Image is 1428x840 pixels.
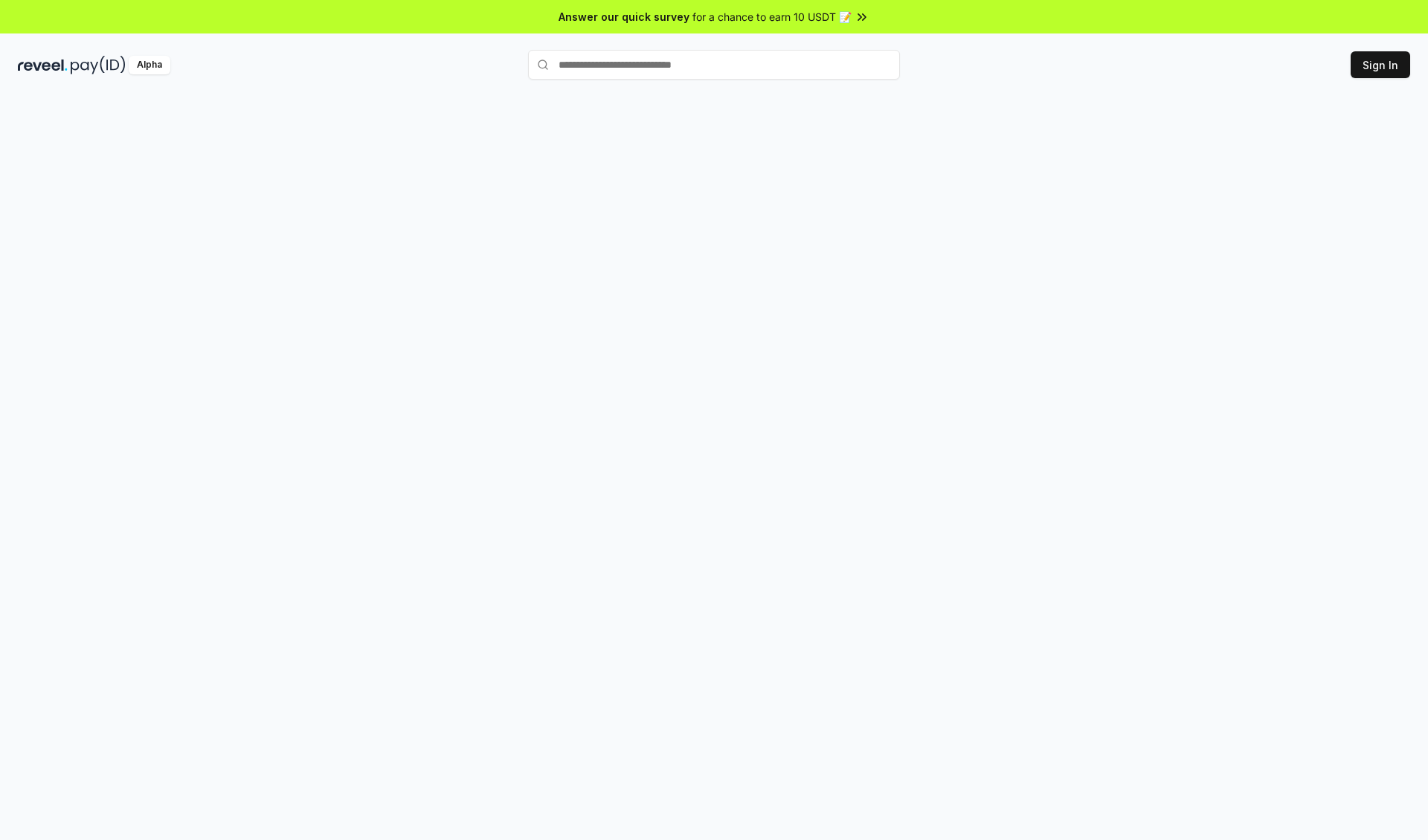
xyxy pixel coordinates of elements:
img: reveel_dark [18,56,68,74]
button: Sign In [1351,51,1410,78]
img: pay_id [71,56,126,74]
span: for a chance to earn 10 USDT 📝 [692,9,852,25]
span: Answer our quick survey [559,9,689,25]
div: Alpha [129,56,170,74]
